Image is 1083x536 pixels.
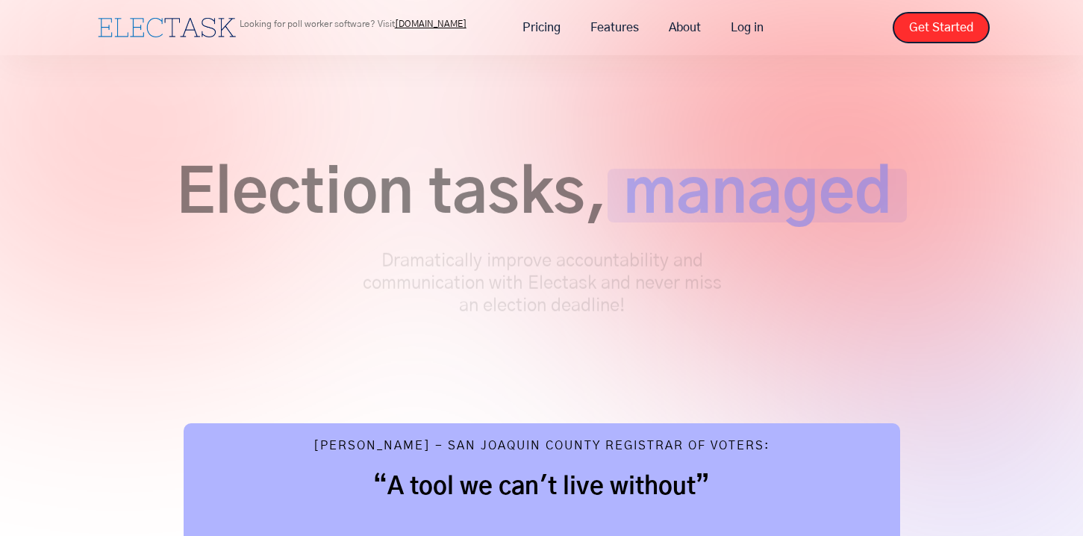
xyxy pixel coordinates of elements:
h2: “A tool we can't live without” [213,472,870,502]
p: Looking for poll worker software? Visit [240,19,466,28]
a: [DOMAIN_NAME] [395,19,466,28]
a: Features [575,12,654,43]
p: Dramatically improve accountability and communication with Electask and never miss an election de... [355,249,728,317]
span: managed [608,169,907,222]
a: Pricing [508,12,575,43]
a: Log in [716,12,778,43]
a: About [654,12,716,43]
span: Election tasks, [176,169,608,222]
a: Get Started [893,12,990,43]
a: home [94,14,240,41]
div: [PERSON_NAME] - San Joaquin County Registrar of Voters: [313,438,770,457]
